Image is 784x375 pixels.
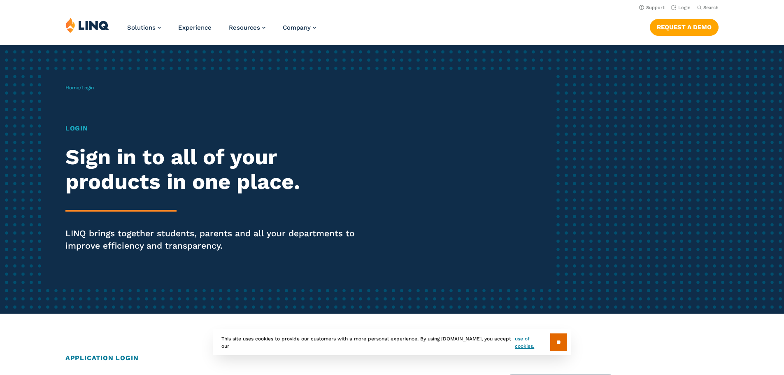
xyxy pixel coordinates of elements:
[127,24,156,31] span: Solutions
[81,85,94,91] span: Login
[127,17,316,44] nav: Primary Navigation
[229,24,260,31] span: Resources
[697,5,719,11] button: Open Search Bar
[127,24,161,31] a: Solutions
[65,145,368,194] h2: Sign in to all of your products in one place.
[283,24,311,31] span: Company
[650,17,719,35] nav: Button Navigation
[65,123,368,133] h1: Login
[671,5,691,10] a: Login
[515,335,550,350] a: use of cookies.
[229,24,265,31] a: Resources
[65,17,109,33] img: LINQ | K‑12 Software
[178,24,212,31] a: Experience
[703,5,719,10] span: Search
[213,329,571,355] div: This site uses cookies to provide our customers with a more personal experience. By using [DOMAIN...
[283,24,316,31] a: Company
[65,85,79,91] a: Home
[65,85,94,91] span: /
[650,19,719,35] a: Request a Demo
[65,227,368,252] p: LINQ brings together students, parents and all your departments to improve efficiency and transpa...
[639,5,665,10] a: Support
